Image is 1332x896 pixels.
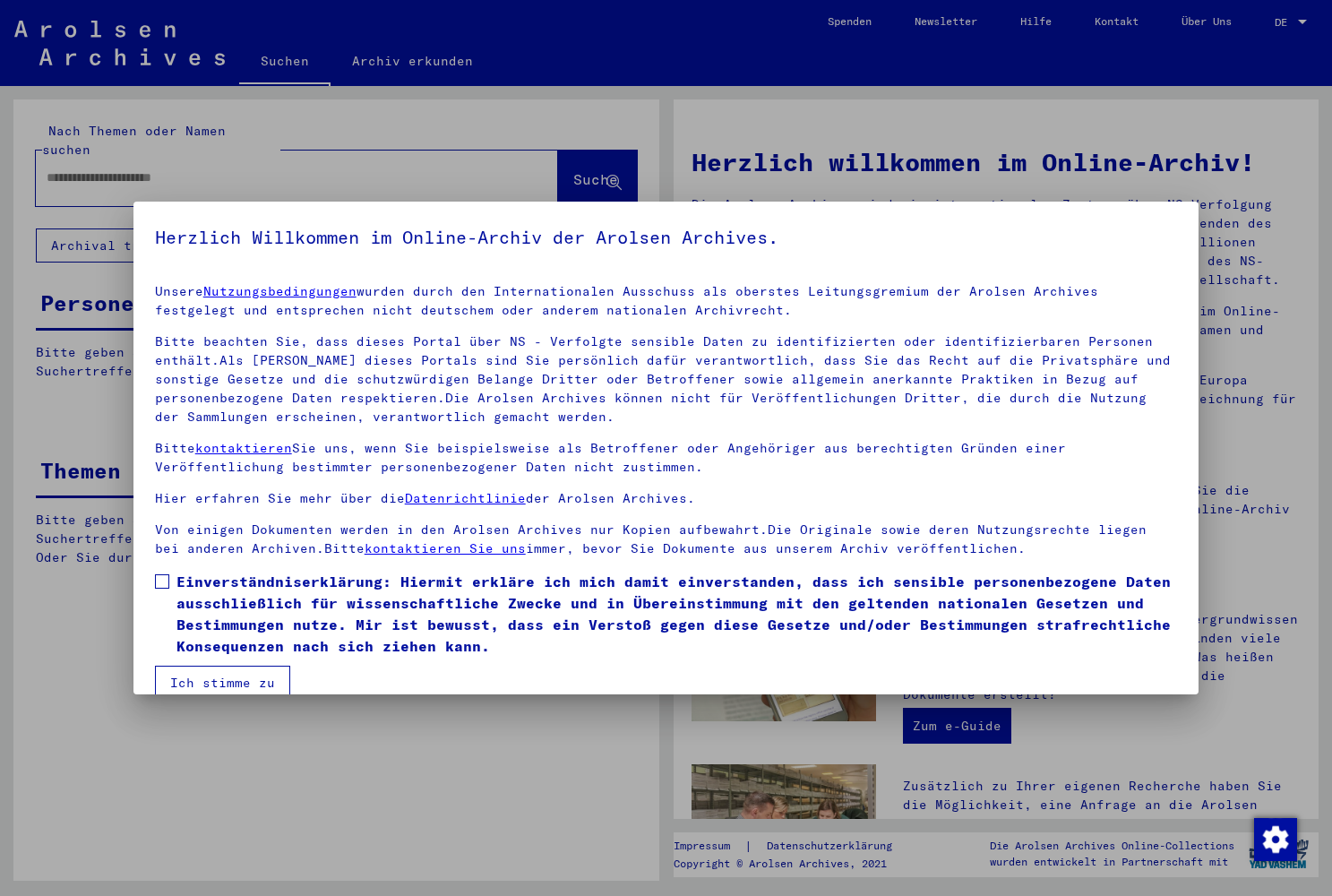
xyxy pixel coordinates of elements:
p: Hier erfahren Sie mehr über die der Arolsen Archives. [155,489,1178,508]
a: Datenrichtlinie [405,490,526,506]
span: Einverständniserklärung: Hiermit erkläre ich mich damit einverstanden, dass ich sensible personen... [176,571,1178,657]
p: Bitte beachten Sie, dass dieses Portal über NS - Verfolgte sensible Daten zu identifizierten oder... [155,332,1178,426]
a: kontaktieren [195,440,292,456]
img: Zustimmung ändern [1254,818,1297,861]
a: Nutzungsbedingungen [203,283,357,299]
p: Von einigen Dokumenten werden in den Arolsen Archives nur Kopien aufbewahrt.Die Originale sowie d... [155,521,1178,558]
a: kontaktieren Sie uns [365,540,526,556]
h5: Herzlich Willkommen im Online-Archiv der Arolsen Archives. [155,223,1178,252]
button: Ich stimme zu [155,666,290,700]
p: Bitte Sie uns, wenn Sie beispielsweise als Betroffener oder Angehöriger aus berechtigten Gründen ... [155,439,1178,477]
p: Unsere wurden durch den Internationalen Ausschuss als oberstes Leitungsgremium der Arolsen Archiv... [155,282,1178,320]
